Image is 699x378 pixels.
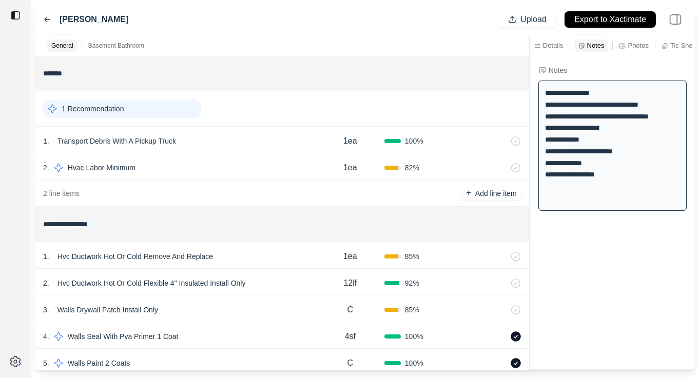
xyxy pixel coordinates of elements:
[462,186,520,201] button: +Add line item
[64,329,183,344] p: Walls Seal With Pva Primer 1 Coat
[405,278,419,288] span: 92 %
[574,14,646,26] p: Export to Xactimate
[343,135,357,147] p: 1ea
[405,163,419,173] span: 82 %
[405,305,419,315] span: 85 %
[345,330,356,343] p: 4sf
[343,277,357,289] p: 12lf
[549,65,568,75] div: Notes
[53,249,217,264] p: Hvc Ductwork Hot Or Cold Remove And Replace
[60,13,128,26] label: [PERSON_NAME]
[405,331,423,342] span: 100 %
[43,358,49,368] p: 5 .
[43,305,49,315] p: 3 .
[53,303,162,317] p: Walls Drywall Patch Install Only
[43,331,49,342] p: 4 .
[587,41,605,50] p: Notes
[43,136,49,146] p: 1 .
[475,188,517,198] p: Add line item
[565,11,656,28] button: Export to Xactimate
[405,136,423,146] span: 100 %
[347,304,354,316] p: C
[43,278,49,288] p: 2 .
[64,356,134,370] p: Walls Paint 2 Coats
[543,41,564,50] p: Details
[347,357,354,369] p: C
[343,250,357,263] p: 1ea
[466,187,471,199] p: +
[43,251,49,262] p: 1 .
[664,8,687,31] img: right-panel.svg
[520,14,547,26] p: Upload
[343,162,357,174] p: 1ea
[628,41,648,50] p: Photos
[405,358,423,368] span: 100 %
[405,251,419,262] span: 85 %
[43,188,80,198] p: 2 line items
[51,42,73,50] p: General
[62,104,124,114] p: 1 Recommendation
[498,11,556,28] button: Upload
[43,163,49,173] p: 2 .
[64,161,140,175] p: Hvac Labor Minimum
[53,134,180,148] p: Transport Debris With A Pickup Truck
[88,42,144,50] p: Basement Bathroom
[53,276,250,290] p: Hvc Ductwork Hot Or Cold Flexible 4" Insulated Install Only
[10,10,21,21] img: toggle sidebar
